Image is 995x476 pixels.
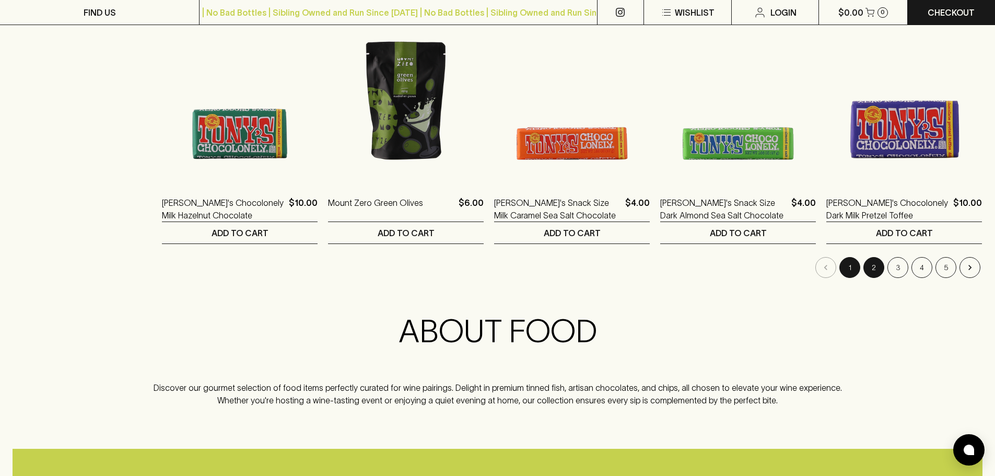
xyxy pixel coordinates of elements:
p: $10.00 [289,196,318,222]
p: $0.00 [838,6,863,19]
button: ADD TO CART [162,222,318,243]
button: ADD TO CART [826,222,982,243]
p: ADD TO CART [876,227,933,239]
p: 0 [881,9,885,15]
img: bubble-icon [964,445,974,455]
button: Go to page 4 [911,257,932,278]
p: ADD TO CART [710,227,767,239]
a: Mount Zero Green Olives [328,196,423,222]
p: $10.00 [953,196,982,222]
button: ADD TO CART [328,222,484,243]
p: Login [770,6,797,19]
button: ADD TO CART [494,222,650,243]
button: page 1 [839,257,860,278]
button: Go to next page [959,257,980,278]
p: $4.00 [791,196,816,222]
nav: pagination navigation [162,257,982,278]
a: [PERSON_NAME]'s Snack Size Dark Almond Sea Salt Chocolate [660,196,787,222]
h2: ABOUT FOOD [149,312,846,350]
button: ADD TO CART [660,222,816,243]
p: Checkout [928,6,975,19]
p: $4.00 [625,196,650,222]
a: [PERSON_NAME]'s Chocolonely Milk Hazelnut Chocolate [162,196,285,222]
p: Wishlist [675,6,715,19]
p: $6.00 [459,196,484,222]
p: FIND US [84,6,116,19]
button: Go to page 3 [887,257,908,278]
button: Go to page 5 [935,257,956,278]
p: ADD TO CART [212,227,268,239]
a: [PERSON_NAME]'s Snack Size Milk Caramel Sea Salt Chocolate [494,196,621,222]
p: ADD TO CART [378,227,435,239]
p: ADD TO CART [544,227,601,239]
button: Go to page 2 [863,257,884,278]
a: [PERSON_NAME]'s Chocolonely Dark Milk Pretzel Toffee [826,196,949,222]
p: Discover our gourmet selection of food items perfectly curated for wine pairings. Delight in prem... [149,381,846,407]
